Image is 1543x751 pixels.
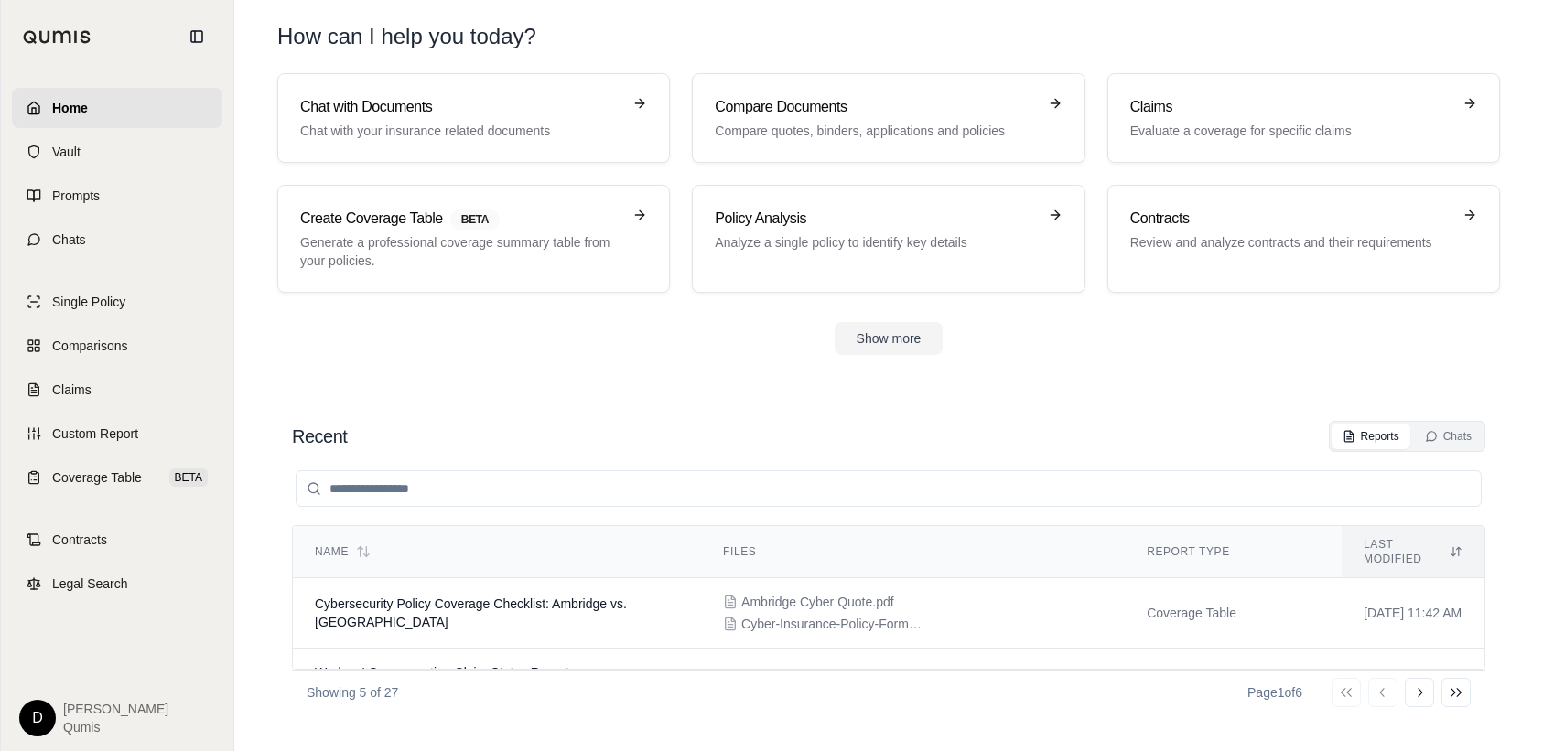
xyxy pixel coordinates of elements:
[1414,424,1483,449] button: Chats
[52,187,100,205] span: Prompts
[12,563,222,604] a: Legal Search
[52,99,88,117] span: Home
[1342,578,1484,649] td: [DATE] 11:42 AM
[692,185,1084,293] a: Policy AnalysisAnalyze a single policy to identify key details
[1130,96,1451,118] h3: Claims
[12,88,222,128] a: Home
[52,424,138,443] span: Custom Report
[12,220,222,260] a: Chats
[1125,649,1342,715] td: Generic Report
[300,208,621,230] h3: Create Coverage Table
[12,132,222,172] a: Vault
[300,96,621,118] h3: Chat with Documents
[12,370,222,410] a: Claims
[1364,537,1462,566] div: Last modified
[52,293,125,311] span: Single Policy
[52,574,128,593] span: Legal Search
[1130,208,1451,230] h3: Contracts
[1125,526,1342,578] th: Report Type
[12,282,222,322] a: Single Policy
[450,209,500,230] span: BETA
[1332,424,1410,449] button: Reports
[315,596,627,629] span: Cybersecurity Policy Coverage Checklist: Ambridge vs. At-Bay
[715,208,1036,230] h3: Policy Analysis
[52,231,86,249] span: Chats
[1130,122,1451,140] p: Evaluate a coverage for specific claims
[63,718,168,736] span: Qumis
[277,22,1500,51] h1: How can I help you today?
[300,233,621,270] p: Generate a professional coverage summary table from your policies.
[1125,578,1342,649] td: Coverage Table
[1342,649,1484,715] td: [DATE] 10:22 AM
[1107,73,1500,163] a: ClaimsEvaluate a coverage for specific claims
[12,176,222,216] a: Prompts
[182,22,211,51] button: Collapse sidebar
[1247,683,1302,702] div: Page 1 of 6
[169,468,208,487] span: BETA
[1130,233,1451,252] p: Review and analyze contracts and their requirements
[19,700,56,736] div: D
[715,233,1036,252] p: Analyze a single policy to identify key details
[307,683,398,702] p: Showing 5 of 27
[315,544,679,559] div: Name
[12,520,222,560] a: Contracts
[1425,429,1472,444] div: Chats
[277,73,670,163] a: Chat with DocumentsChat with your insurance related documents
[23,30,92,44] img: Qumis Logo
[277,185,670,293] a: Create Coverage TableBETAGenerate a professional coverage summary table from your policies.
[12,413,222,454] a: Custom Report
[1343,429,1399,444] div: Reports
[52,531,107,549] span: Contracts
[741,615,924,633] span: Cyber-Insurance-Policy-Form.pdf
[715,96,1036,118] h3: Compare Documents
[300,122,621,140] p: Chat with your insurance related documents
[692,73,1084,163] a: Compare DocumentsCompare quotes, binders, applications and policies
[835,322,944,355] button: Show more
[52,143,81,161] span: Vault
[315,665,577,698] span: Workers' Compensation Claim Status Report - Fresno County Bus Driver
[12,457,222,498] a: Coverage TableBETA
[1107,185,1500,293] a: ContractsReview and analyze contracts and their requirements
[52,337,127,355] span: Comparisons
[292,424,347,449] h2: Recent
[12,326,222,366] a: Comparisons
[63,700,168,718] span: [PERSON_NAME]
[52,468,142,487] span: Coverage Table
[52,381,92,399] span: Claims
[741,593,894,611] span: Ambridge Cyber Quote.pdf
[715,122,1036,140] p: Compare quotes, binders, applications and policies
[701,526,1125,578] th: Files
